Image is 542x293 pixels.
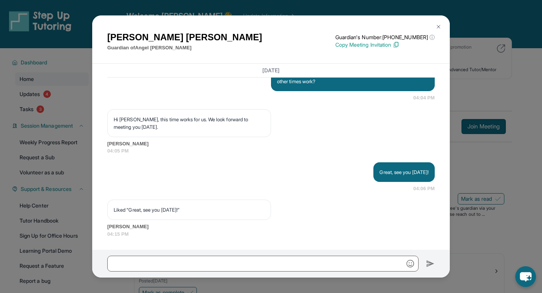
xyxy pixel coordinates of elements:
[413,185,435,192] span: 04:06 PM
[393,41,399,48] img: Copy Icon
[107,230,435,238] span: 04:15 PM
[107,140,435,148] span: [PERSON_NAME]
[379,168,429,176] p: Great, see you [DATE]!
[114,116,265,131] p: Hi [PERSON_NAME], this time works for us. We look forward to meeting you [DATE].
[107,223,435,230] span: [PERSON_NAME]
[107,67,435,74] h3: [DATE]
[107,44,262,52] p: Guardian of Angel [PERSON_NAME]
[114,206,265,214] p: Liked “Great, see you [DATE]!”
[413,94,435,102] span: 04:04 PM
[426,259,435,268] img: Send icon
[335,41,435,49] p: Copy Meeting Invitation
[515,266,536,287] button: chat-button
[107,147,435,155] span: 04:05 PM
[406,260,414,267] img: Emoji
[107,31,262,44] h1: [PERSON_NAME] [PERSON_NAME]
[429,34,435,41] span: ⓘ
[335,34,435,41] p: Guardian's Number: [PHONE_NUMBER]
[435,24,442,30] img: Close Icon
